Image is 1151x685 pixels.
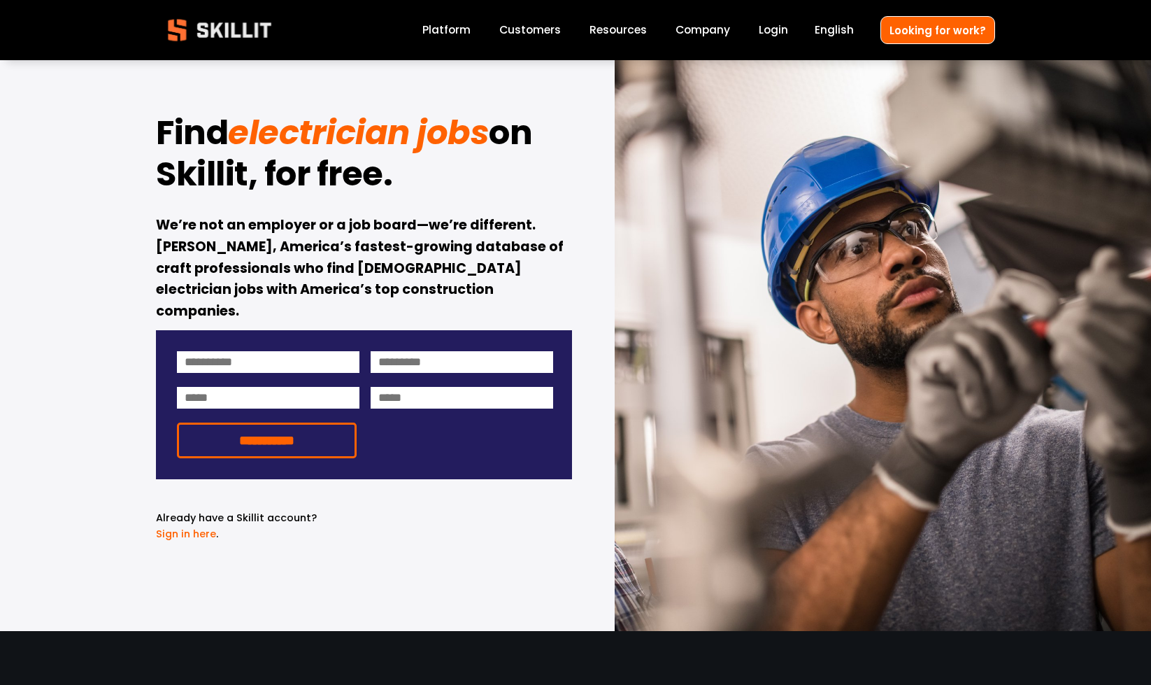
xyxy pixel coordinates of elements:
a: Login [759,21,788,40]
a: folder dropdown [589,21,647,40]
strong: Find [156,109,228,156]
strong: We’re not an employer or a job board—we’re different. [PERSON_NAME], America’s fastest-growing da... [156,216,566,320]
a: Company [675,21,730,40]
p: . [156,510,324,542]
span: Resources [589,22,647,38]
span: Already have a Skillit account? [156,511,317,525]
a: Sign in here [156,527,216,541]
a: Looking for work? [880,16,995,43]
img: Skillit [156,9,283,51]
a: Platform [422,21,471,40]
em: electrician jobs [228,109,489,156]
div: language picker [815,21,854,40]
span: English [815,22,854,38]
a: Customers [499,21,561,40]
strong: on Skillit, for free. [156,109,539,197]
